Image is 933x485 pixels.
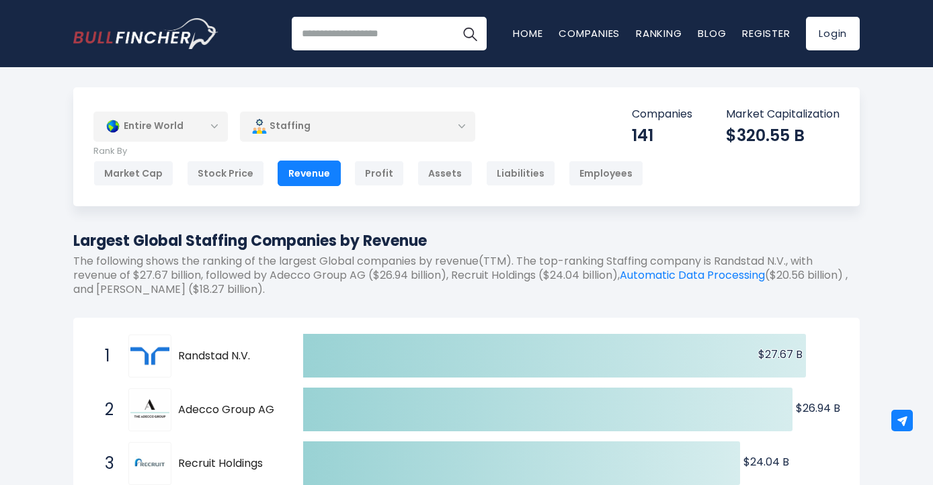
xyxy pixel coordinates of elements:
div: Employees [569,161,643,186]
p: Rank By [93,146,643,157]
img: Bullfincher logo [73,18,218,49]
a: Companies [559,26,620,40]
div: Stock Price [187,161,264,186]
p: The following shows the ranking of the largest Global companies by revenue(TTM). The top-ranking ... [73,255,860,296]
a: Home [513,26,542,40]
span: 1 [98,345,112,367]
div: Assets [417,161,473,186]
div: $320.55 B [726,125,840,146]
span: Recruit Holdings [178,457,280,471]
div: Revenue [278,161,341,186]
text: $27.67 B [758,347,803,362]
div: Market Cap [93,161,173,186]
div: Liabilities [486,161,555,186]
a: Blog [698,26,726,40]
a: Ranking [636,26,682,40]
span: Randstad N.V. [178,349,280,363]
span: 2 [98,398,112,421]
div: Entire World [93,111,228,142]
img: Randstad N.V. [130,337,169,376]
span: Adecco Group AG [178,403,280,417]
h1: Largest Global Staffing Companies by Revenue [73,230,860,252]
div: Profit [354,161,404,186]
div: 141 [632,125,692,146]
text: $26.94 B [796,400,840,416]
p: Companies [632,107,692,122]
img: Adecco Group AG [130,390,169,429]
p: Market Capitalization [726,107,840,122]
text: $24.04 B [743,454,789,470]
img: Recruit Holdings [130,445,169,484]
a: Automatic Data Processing [620,267,765,283]
span: 3 [98,452,112,475]
a: Login [806,17,860,50]
a: Register [742,26,790,40]
div: Staffing [240,111,475,142]
button: Search [453,17,487,50]
a: Go to homepage [73,18,218,49]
